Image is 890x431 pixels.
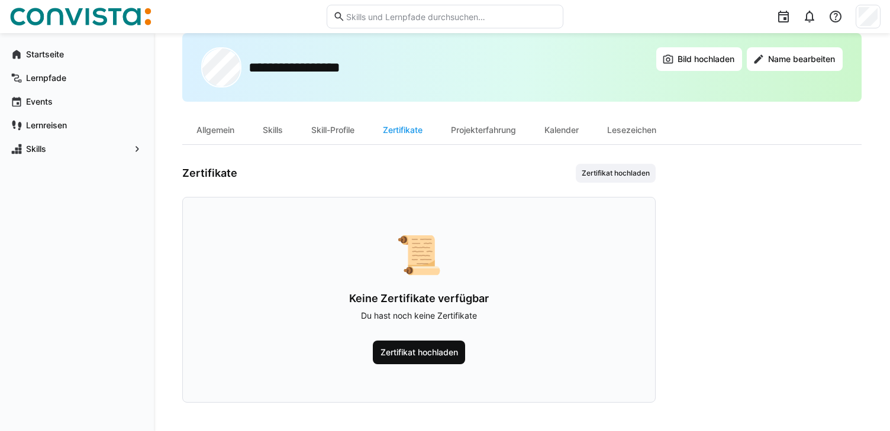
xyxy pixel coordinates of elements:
[379,346,460,358] span: Zertifikat hochladen
[221,310,617,322] p: Du hast noch keine Zertifikate
[581,168,651,178] span: Zertifikat hochladen
[182,116,249,144] div: Allgemein
[437,116,530,144] div: Projekterfahrung
[297,116,369,144] div: Skill-Profile
[747,47,843,71] button: Name bearbeiten
[593,116,670,144] div: Lesezeichen
[182,167,237,180] h3: Zertifikate
[766,53,837,65] span: Name bearbeiten
[676,53,736,65] span: Bild hochladen
[576,164,656,183] button: Zertifikat hochladen
[221,235,617,273] div: 📜
[656,47,742,71] button: Bild hochladen
[369,116,437,144] div: Zertifikate
[221,292,617,305] h3: Keine Zertifikate verfügbar
[249,116,297,144] div: Skills
[373,341,466,364] button: Zertifikat hochladen
[530,116,593,144] div: Kalender
[345,11,557,22] input: Skills und Lernpfade durchsuchen…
